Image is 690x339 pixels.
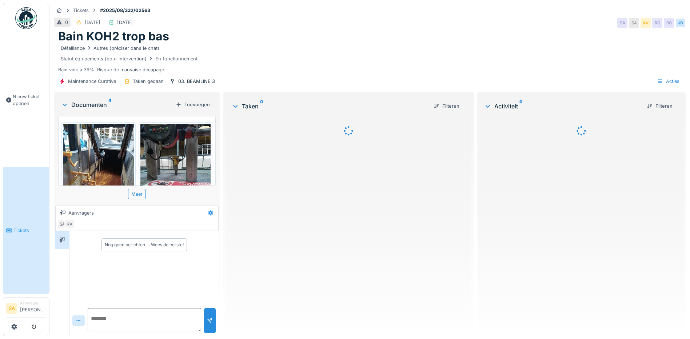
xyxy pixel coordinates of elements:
[178,78,215,85] div: 03. BEAMLINE 3
[629,18,639,28] div: SA
[64,219,75,229] div: KV
[260,102,263,111] sup: 0
[57,219,67,229] div: SA
[13,227,46,234] span: Tickets
[644,101,675,111] div: Filteren
[61,100,173,109] div: Documenten
[3,33,49,167] a: Nieuw ticket openen
[20,300,46,316] li: [PERSON_NAME]
[63,124,134,218] img: rcfcrj22tgnebflp5ashyzx6fe4n
[58,44,681,73] div: Bain vide à 39%. Risque de mauvaise décapage
[85,19,100,26] div: [DATE]
[641,18,651,28] div: KV
[140,124,211,218] img: sxe2u586bzwej0j35nv4dvuejpq0
[664,18,674,28] div: RG
[519,102,523,111] sup: 0
[68,78,116,85] div: Maintenance Curative
[65,19,68,26] div: 0
[675,18,686,28] div: JD
[73,7,89,14] div: Tickets
[617,18,627,28] div: SA
[6,300,46,318] a: SA Aanvrager[PERSON_NAME]
[61,55,198,62] div: Statut équipements (pour intervention) En fonctionnement
[654,76,683,87] div: Acties
[108,100,111,109] sup: 4
[105,242,184,248] div: Nog geen berichten … Wees de eerste!
[128,189,146,199] div: Meer
[232,102,428,111] div: Taken
[3,167,49,294] a: Tickets
[20,300,46,306] div: Aanvrager
[15,7,37,29] img: Badge_color-CXgf-gQk.svg
[484,102,641,111] div: Activiteit
[13,93,46,107] span: Nieuw ticket openen
[58,29,169,43] h1: Bain KOH2 trop bas
[97,7,153,14] strong: #2025/08/332/02563
[431,101,462,111] div: Filteren
[61,45,159,52] div: Défaillance Autres (préciser dans le chat)
[117,19,133,26] div: [DATE]
[133,78,164,85] div: Taken gedaan
[173,100,213,109] div: Toevoegen
[68,210,94,216] div: Aanvragers
[652,18,662,28] div: RG
[6,303,17,314] li: SA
